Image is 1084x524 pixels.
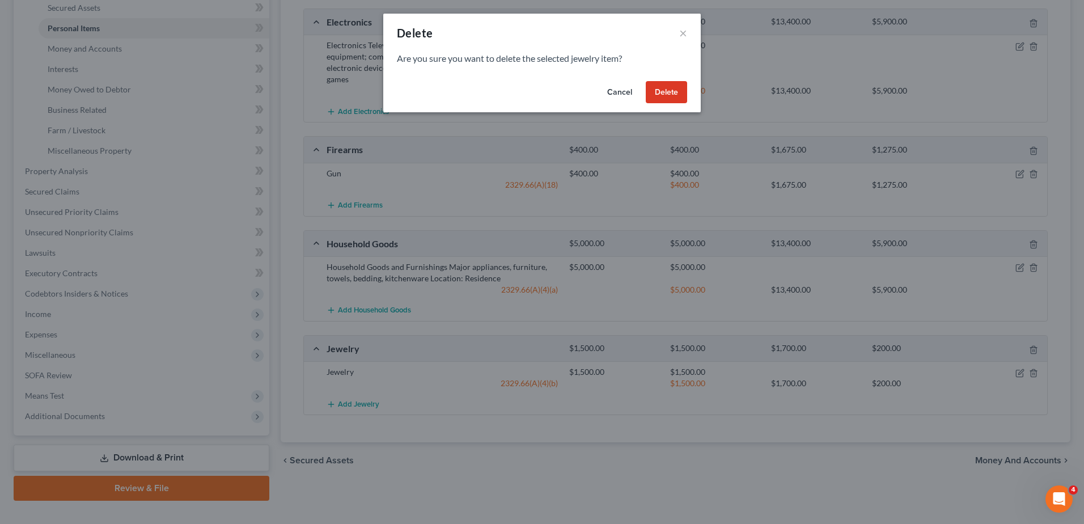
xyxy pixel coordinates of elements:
[1069,485,1078,495] span: 4
[397,52,687,65] p: Are you sure you want to delete the selected jewelry item?
[646,81,687,104] button: Delete
[1045,485,1073,513] iframe: Intercom live chat
[598,81,641,104] button: Cancel
[397,25,433,41] div: Delete
[679,26,687,40] button: ×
